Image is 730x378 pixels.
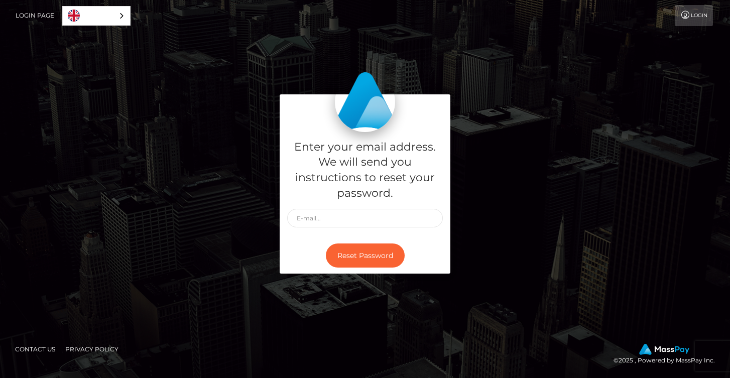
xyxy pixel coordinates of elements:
[639,344,689,355] img: MassPay
[675,5,713,26] a: Login
[326,243,405,268] button: Reset Password
[62,6,131,26] div: Language
[335,72,395,132] img: MassPay Login
[287,140,443,201] h5: Enter your email address. We will send you instructions to reset your password.
[16,5,54,26] a: Login Page
[63,7,130,25] a: English
[287,209,443,227] input: E-mail...
[62,6,131,26] aside: Language selected: English
[614,344,722,366] div: © 2025 , Powered by MassPay Inc.
[61,341,123,357] a: Privacy Policy
[11,341,59,357] a: Contact Us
